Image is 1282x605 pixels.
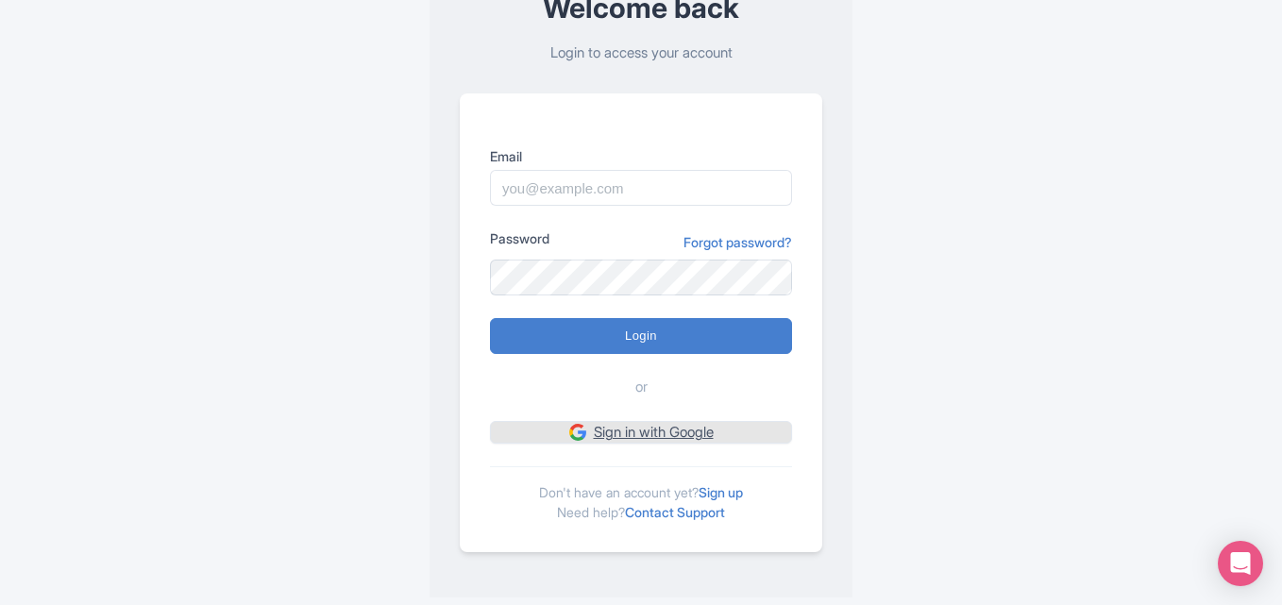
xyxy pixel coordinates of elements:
[625,504,725,520] a: Contact Support
[460,42,822,64] p: Login to access your account
[490,146,792,166] label: Email
[490,466,792,522] div: Don't have an account yet? Need help?
[490,421,792,445] a: Sign in with Google
[490,228,549,248] label: Password
[699,484,743,500] a: Sign up
[569,424,586,441] img: google.svg
[683,232,792,252] a: Forgot password?
[635,377,648,398] span: or
[490,318,792,354] input: Login
[1218,541,1263,586] div: Open Intercom Messenger
[490,170,792,206] input: you@example.com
